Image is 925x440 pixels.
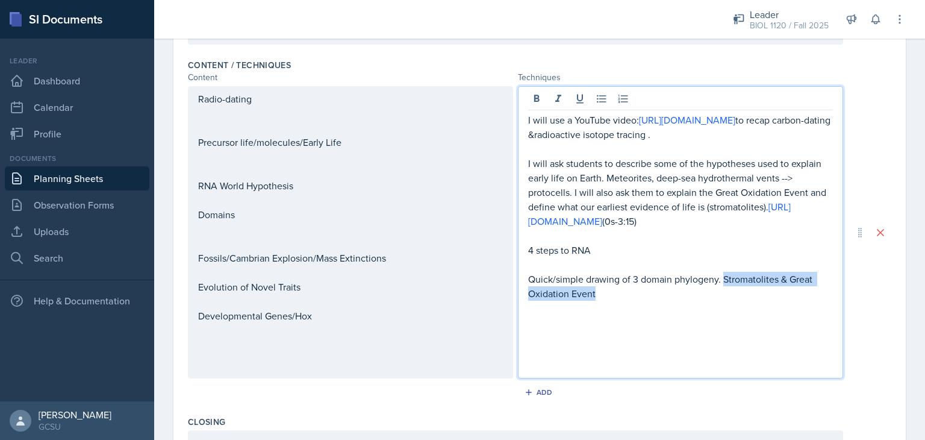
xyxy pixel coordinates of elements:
[528,113,833,142] p: I will use a YouTube video: to recap carbon-dating &radioactive isotope tracing .
[198,280,503,294] p: Evolution of Novel Traits
[528,156,833,228] p: I will ask students to describe some of the hypotheses used to explain early life on Earth. Meteo...
[5,95,149,119] a: Calendar
[198,251,503,265] p: Fossils/Cambrian Explosion/Mass Extinctions
[520,383,559,401] button: Add
[5,153,149,164] div: Documents
[5,166,149,190] a: Planning Sheets
[198,309,503,323] p: Developmental Genes/Hox
[5,289,149,313] div: Help & Documentation
[750,7,829,22] div: Leader
[198,178,503,193] p: RNA World Hypothesis
[188,59,291,71] label: Content / Techniques
[518,71,843,84] div: Techniques
[5,219,149,244] a: Uploads
[527,388,553,397] div: Add
[188,416,225,428] label: Closing
[39,409,111,421] div: [PERSON_NAME]
[750,19,829,32] div: BIOL 1120 / Fall 2025
[5,69,149,93] a: Dashboard
[528,272,833,301] p: Quick/simple drawing of 3 domain phylogeny. Stromatolites & Great Oxidation Event
[5,122,149,146] a: Profile
[198,207,503,222] p: Domains
[528,243,833,257] p: 4 steps to RNA
[198,135,503,149] p: Precursor life/molecules/Early Life
[198,92,503,106] p: Radio-dating
[5,55,149,66] div: Leader
[5,246,149,270] a: Search
[188,71,513,84] div: Content
[5,193,149,217] a: Observation Forms
[39,421,111,433] div: GCSU
[639,113,735,127] a: [URL][DOMAIN_NAME]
